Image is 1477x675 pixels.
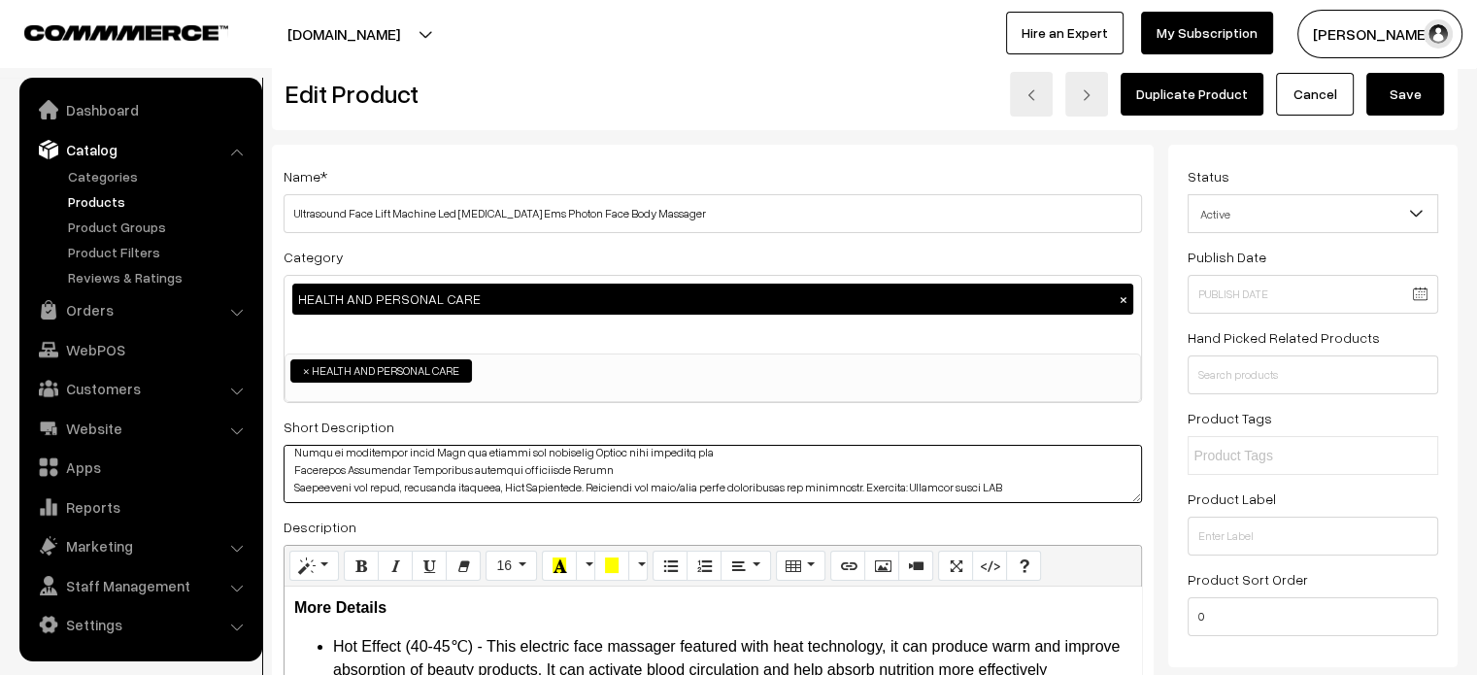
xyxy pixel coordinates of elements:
[24,25,228,40] img: COMMMERCE
[1081,89,1092,101] img: right-arrow.png
[284,194,1142,233] input: Name
[1193,446,1363,466] input: Product Tags
[628,551,648,582] button: More Color
[284,247,344,267] label: Category
[63,242,255,262] a: Product Filters
[721,551,770,582] button: Paragraph
[24,332,255,367] a: WebPOS
[1025,89,1037,101] img: left-arrow.png
[284,417,394,437] label: Short Description
[1141,12,1273,54] a: My Subscription
[542,551,577,582] button: Recent Color
[1115,290,1132,308] button: ×
[24,489,255,524] a: Reports
[687,551,722,582] button: Ordered list (CTRL+SHIFT+NUM8)
[24,568,255,603] a: Staff Management
[63,217,255,237] a: Product Groups
[653,551,688,582] button: Unordered list (CTRL+SHIFT+NUM7)
[576,551,595,582] button: More Color
[1424,19,1453,49] img: user
[1188,408,1272,428] label: Product Tags
[1006,551,1041,582] button: Help
[24,292,255,327] a: Orders
[1297,10,1462,58] button: [PERSON_NAME]
[284,166,327,186] label: Name
[285,79,752,109] h2: Edit Product
[284,517,356,537] label: Description
[24,19,194,43] a: COMMMERCE
[594,551,629,582] button: Background Color
[1276,73,1354,116] a: Cancel
[1188,166,1229,186] label: Status
[1188,247,1266,267] label: Publish Date
[1188,194,1438,233] span: Active
[864,551,899,582] button: Picture
[1188,327,1380,348] label: Hand Picked Related Products
[412,551,447,582] button: Underline (CTRL+U)
[1188,517,1438,556] input: Enter Label
[1188,569,1308,590] label: Product Sort Order
[24,450,255,485] a: Apps
[1188,355,1438,394] input: Search products
[24,132,255,167] a: Catalog
[486,551,537,582] button: Font Size
[446,551,481,582] button: Remove Font Style (CTRL+\)
[378,551,413,582] button: Italic (CTRL+I)
[1006,12,1124,54] a: Hire an Expert
[24,607,255,642] a: Settings
[24,528,255,563] a: Marketing
[63,191,255,212] a: Products
[294,599,386,616] b: More Details
[289,551,339,582] button: Style
[938,551,973,582] button: Full Screen
[303,362,310,380] span: ×
[1188,597,1438,636] input: Enter Number
[830,551,865,582] button: Link (CTRL+K)
[1121,73,1263,116] a: Duplicate Product
[496,557,512,573] span: 16
[776,551,825,582] button: Table
[1189,197,1437,231] span: Active
[1366,73,1444,116] button: Save
[24,92,255,127] a: Dashboard
[63,267,255,287] a: Reviews & Ratings
[972,551,1007,582] button: Code View
[24,371,255,406] a: Customers
[24,411,255,446] a: Website
[1188,489,1276,509] label: Product Label
[1188,275,1438,314] input: Publish Date
[219,10,468,58] button: [DOMAIN_NAME]
[63,166,255,186] a: Categories
[898,551,933,582] button: Video
[292,284,1133,315] div: HEALTH AND PERSONAL CARE
[344,551,379,582] button: Bold (CTRL+B)
[290,359,472,383] li: HEALTH AND PERSONAL CARE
